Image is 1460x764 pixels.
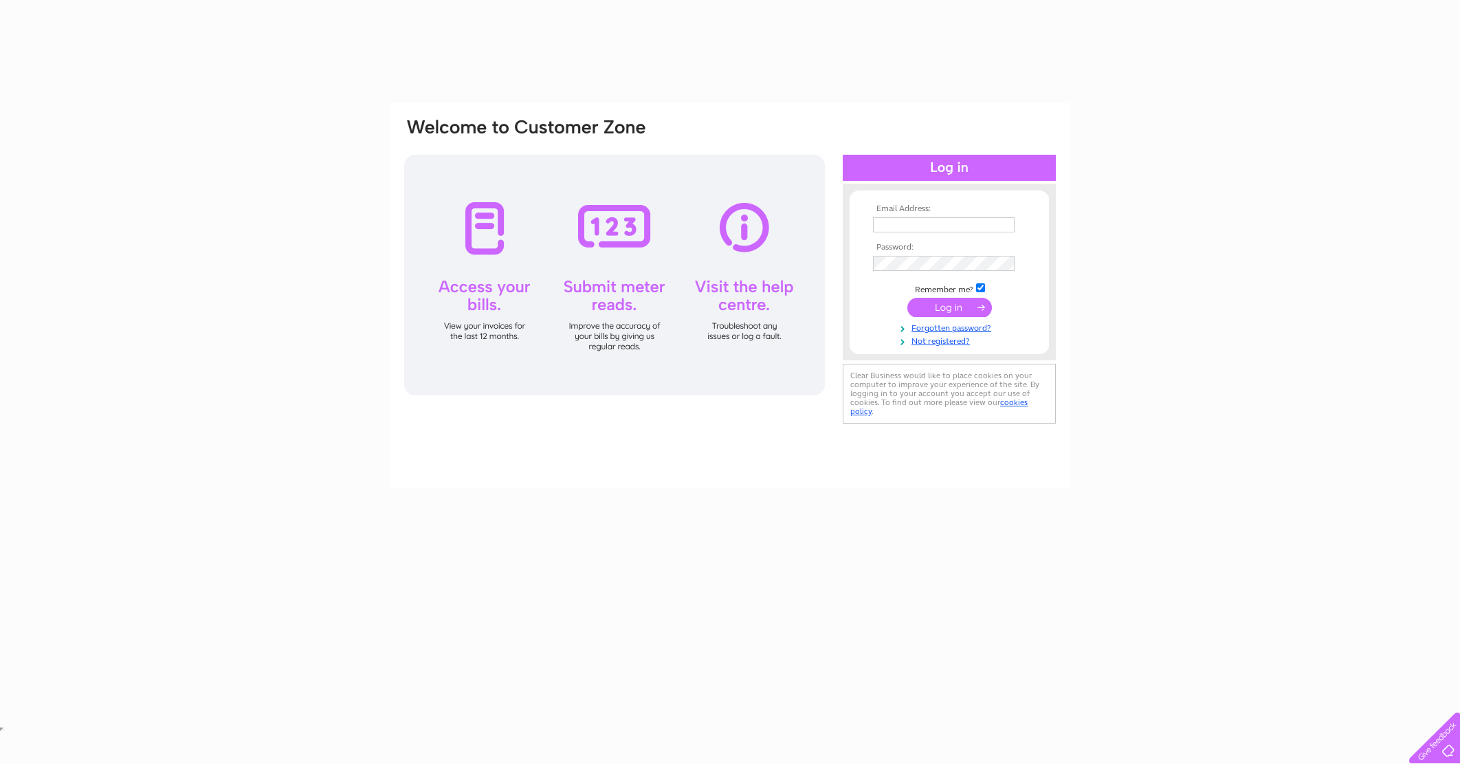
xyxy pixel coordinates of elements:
[870,204,1029,214] th: Email Address:
[907,298,992,317] input: Submit
[843,364,1056,424] div: Clear Business would like to place cookies on your computer to improve your experience of the sit...
[873,320,1029,334] a: Forgotten password?
[873,334,1029,347] a: Not registered?
[870,243,1029,252] th: Password:
[850,397,1028,416] a: cookies policy
[870,281,1029,295] td: Remember me?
